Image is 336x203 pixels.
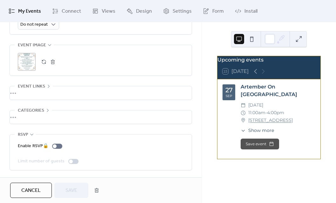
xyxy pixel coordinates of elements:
[10,183,52,198] button: Cancel
[10,86,192,100] div: •••
[241,127,246,134] div: ​
[226,95,232,98] div: Sep
[18,107,44,115] span: Categories
[198,3,229,20] a: Form
[102,8,115,15] span: Views
[217,56,320,64] div: Upcoming events
[136,8,152,15] span: Design
[47,3,86,20] a: Connect
[4,3,46,20] a: My Events
[241,127,274,134] button: ​Show more
[173,8,192,15] span: Settings
[230,3,262,20] a: Install
[241,101,246,109] div: ​
[87,3,120,20] a: Views
[10,110,192,124] div: •••
[248,127,274,134] span: Show more
[241,83,315,98] div: Artember On [GEOGRAPHIC_DATA]
[20,20,48,29] span: Do not repeat
[248,117,293,124] a: [STREET_ADDRESS]
[241,109,246,117] div: ​
[244,8,257,15] span: Install
[267,109,284,117] span: 4:00pm
[212,8,224,15] span: Form
[21,187,41,194] span: Cancel
[241,139,279,149] button: Save event
[248,109,265,117] span: 11:00am
[18,131,28,139] span: RSVP
[241,117,246,124] div: ​
[18,158,65,165] div: Limit number of guests
[18,83,45,90] span: Event links
[248,101,263,109] span: [DATE]
[18,42,46,49] span: Event image
[265,109,267,117] span: -
[158,3,196,20] a: Settings
[18,53,36,71] div: ;
[62,8,81,15] span: Connect
[18,8,41,15] span: My Events
[122,3,157,20] a: Design
[225,87,233,93] div: 27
